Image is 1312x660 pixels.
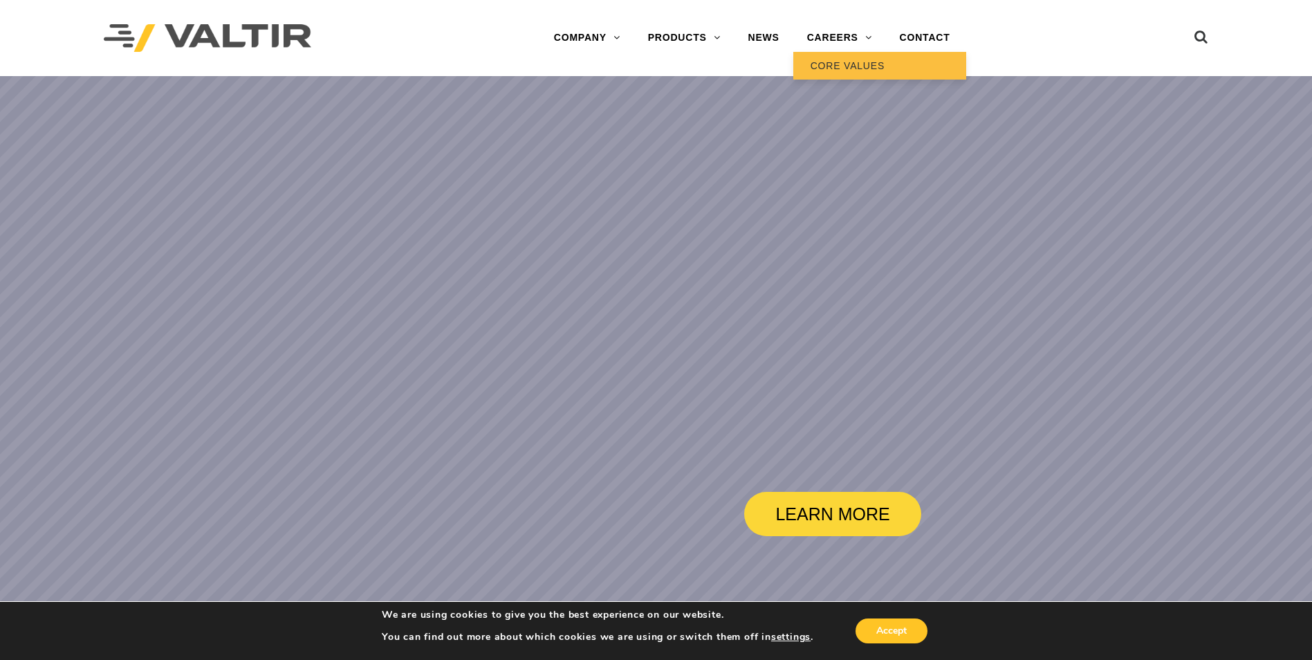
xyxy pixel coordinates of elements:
[771,631,811,643] button: settings
[382,609,813,621] p: We are using cookies to give you the best experience on our website.
[634,24,734,52] a: PRODUCTS
[734,24,793,52] a: NEWS
[856,618,927,643] button: Accept
[886,24,964,52] a: CONTACT
[744,492,921,536] a: LEARN MORE
[793,52,966,80] a: CORE VALUES
[540,24,634,52] a: COMPANY
[382,631,813,643] p: You can find out more about which cookies we are using or switch them off in .
[104,24,311,53] img: Valtir
[793,24,886,52] a: CAREERS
